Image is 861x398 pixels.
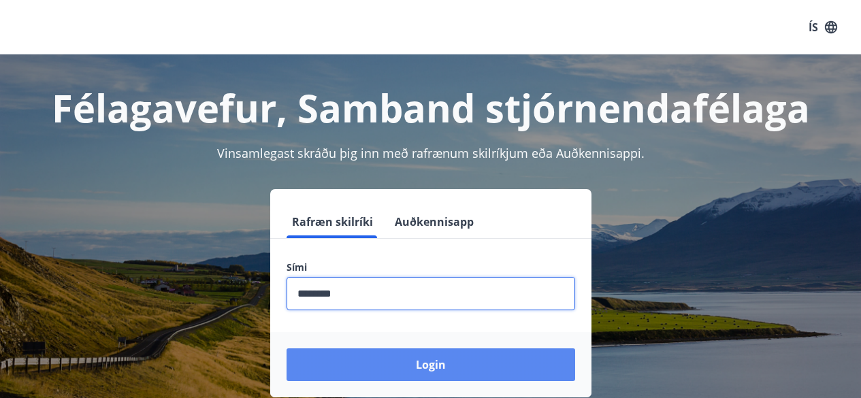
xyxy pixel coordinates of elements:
[389,205,479,238] button: Auðkennisapp
[287,348,575,381] button: Login
[16,82,845,133] h1: Félagavefur, Samband stjórnendafélaga
[801,15,845,39] button: ÍS
[287,205,378,238] button: Rafræn skilríki
[217,145,645,161] span: Vinsamlegast skráðu þig inn með rafrænum skilríkjum eða Auðkennisappi.
[287,261,575,274] label: Sími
